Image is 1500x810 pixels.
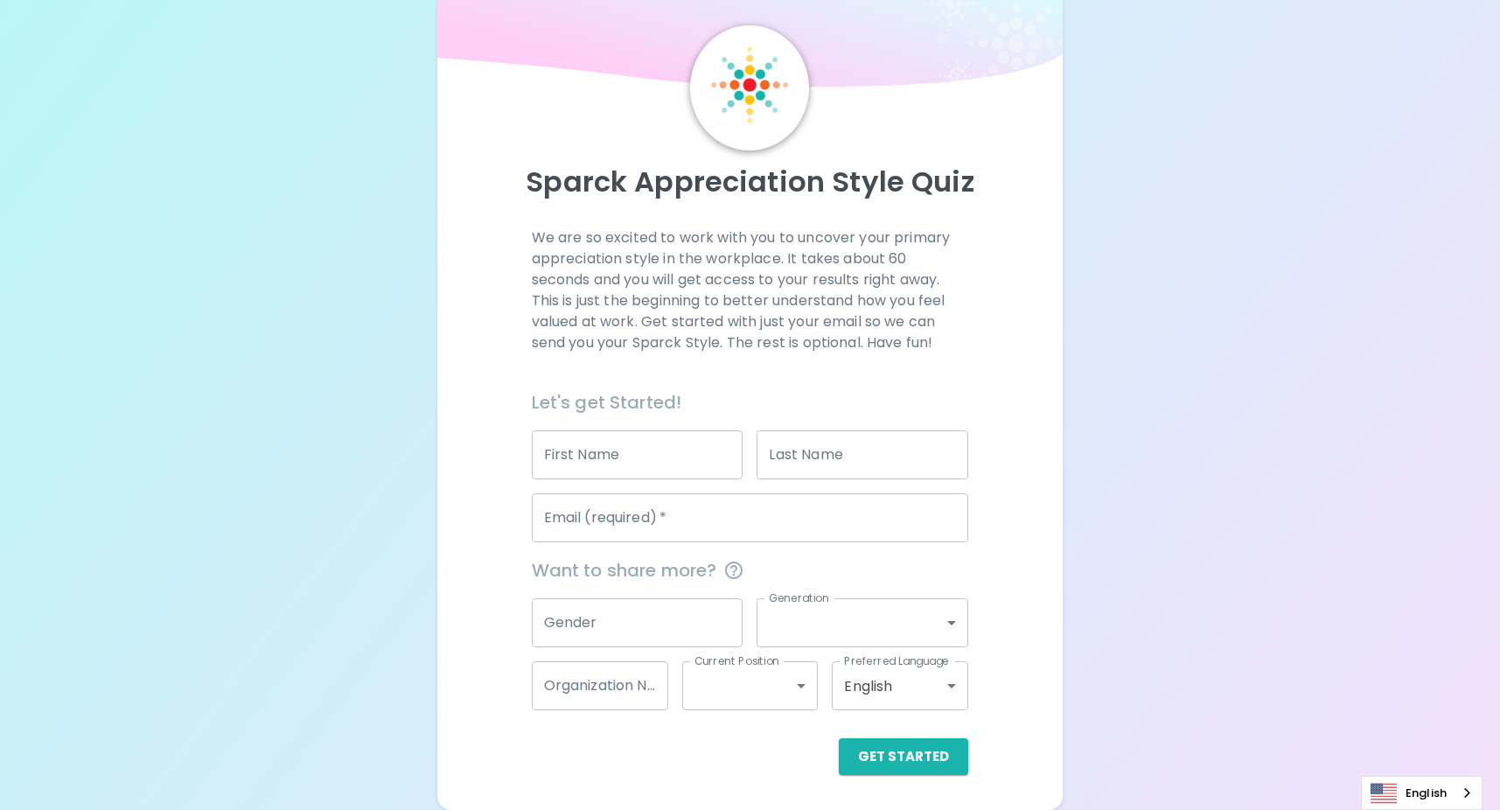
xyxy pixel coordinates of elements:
div: English [832,661,968,710]
button: Get Started [839,738,968,775]
label: Preferred Language [844,653,949,668]
svg: This information is completely confidential and only used for aggregated appreciation studies at ... [723,560,744,581]
p: We are so excited to work with you to uncover your primary appreciation style in the workplace. I... [532,227,969,353]
a: English [1362,777,1482,809]
label: Current Position [694,653,779,668]
img: Sparck Logo [711,46,788,123]
label: Generation [769,590,829,605]
span: Want to share more? [532,556,969,584]
h6: Let's get Started! [532,388,969,416]
div: Language [1361,776,1483,810]
aside: Language selected: English [1361,776,1483,810]
p: Sparck Appreciation Style Quiz [458,164,1042,199]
